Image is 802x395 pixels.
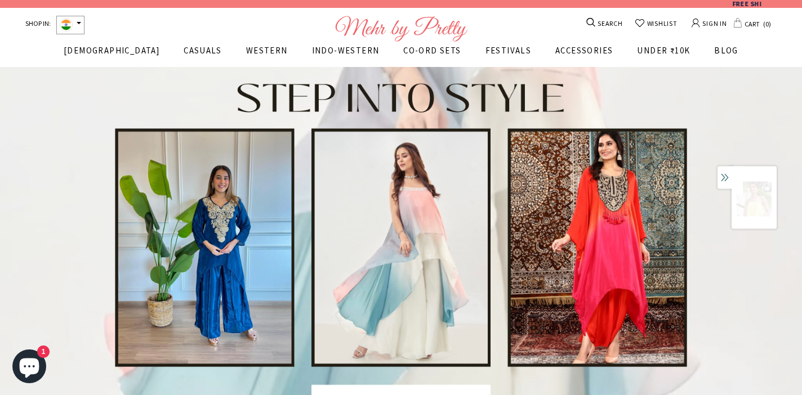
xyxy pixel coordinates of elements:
[184,44,222,63] a: CASUALS
[64,44,159,63] a: [DEMOGRAPHIC_DATA]
[692,14,727,32] a: SIGN IN
[64,45,159,56] span: [DEMOGRAPHIC_DATA]
[637,44,690,63] a: UNDER ₹10K
[596,17,623,30] span: SEARCH
[737,182,772,217] img: 8_x300.png
[733,17,774,30] a: CART 0
[637,45,690,56] span: UNDER ₹10K
[312,44,380,63] a: INDO-WESTERN
[335,16,467,42] img: Logo Footer
[9,349,50,386] inbox-online-store-chat: Shopify online store chat
[587,17,623,30] a: SEARCH
[312,45,380,56] span: INDO-WESTERN
[403,45,461,56] span: CO-ORD SETS
[714,44,738,63] a: BLOG
[246,44,288,63] a: WESTERN
[761,17,774,30] span: 0
[635,17,678,30] a: WISHLIST
[246,45,288,56] span: WESTERN
[403,44,461,63] a: CO-ORD SETS
[714,45,738,56] span: BLOG
[555,45,613,56] span: ACCESSORIES
[555,44,613,63] a: ACCESSORIES
[645,17,678,30] span: WISHLIST
[485,45,532,56] span: FESTIVALS
[742,17,761,30] span: CART
[700,16,727,30] span: SIGN IN
[184,45,222,56] span: CASUALS
[25,16,51,34] span: SHOP IN:
[485,44,532,63] a: FESTIVALS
